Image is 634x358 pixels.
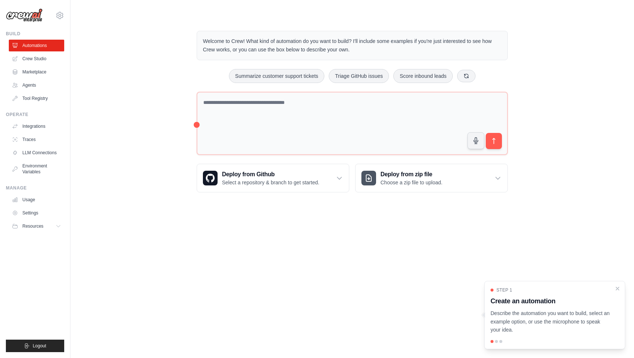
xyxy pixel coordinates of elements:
[615,286,620,292] button: Close walkthrough
[491,309,610,334] p: Describe the automation you want to build, select an example option, or use the microphone to spe...
[9,66,64,78] a: Marketplace
[491,296,610,306] h3: Create an automation
[9,160,64,178] a: Environment Variables
[6,31,64,37] div: Build
[9,194,64,206] a: Usage
[6,340,64,352] button: Logout
[329,69,389,83] button: Triage GitHub issues
[203,37,502,54] p: Welcome to Crew! What kind of automation do you want to build? I'll include some examples if you'...
[6,185,64,191] div: Manage
[9,220,64,232] button: Resources
[6,8,43,22] img: Logo
[380,179,442,186] p: Choose a zip file to upload.
[229,69,324,83] button: Summarize customer support tickets
[222,179,319,186] p: Select a repository & branch to get started.
[9,53,64,65] a: Crew Studio
[9,40,64,51] a: Automations
[9,79,64,91] a: Agents
[9,134,64,145] a: Traces
[496,287,512,293] span: Step 1
[22,223,43,229] span: Resources
[380,170,442,179] h3: Deploy from zip file
[33,343,46,349] span: Logout
[9,207,64,219] a: Settings
[6,112,64,117] div: Operate
[222,170,319,179] h3: Deploy from Github
[9,93,64,104] a: Tool Registry
[393,69,453,83] button: Score inbound leads
[9,147,64,159] a: LLM Connections
[9,120,64,132] a: Integrations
